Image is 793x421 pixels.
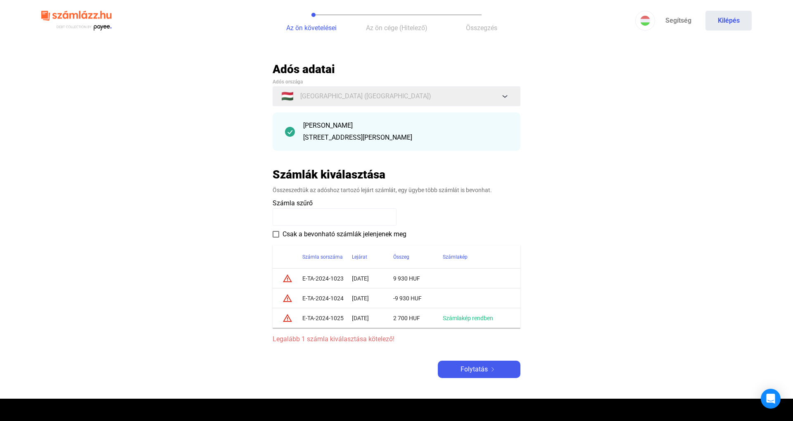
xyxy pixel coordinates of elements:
a: Segítség [655,11,701,31]
span: Összegzés [466,24,497,32]
mat-icon: warning_amber [283,274,292,283]
span: 🇭🇺 [281,91,294,101]
span: Legalább 1 számla kiválasztása kötelező! [273,334,520,344]
a: Számlakép rendben [443,315,493,321]
td: E-TA-2024-1023 [302,269,352,288]
button: 🇭🇺[GEOGRAPHIC_DATA] ([GEOGRAPHIC_DATA]) [273,86,520,106]
button: HU [635,11,655,31]
h2: Adós adatai [273,62,520,76]
td: [DATE] [352,308,393,328]
span: [GEOGRAPHIC_DATA] ([GEOGRAPHIC_DATA]) [300,91,431,101]
span: Az ön követelései [286,24,337,32]
td: [DATE] [352,288,393,308]
div: Lejárat [352,252,393,262]
mat-icon: warning_amber [283,293,292,303]
span: Az ön cége (Hitelező) [366,24,427,32]
td: -9 930 HUF [393,288,443,308]
div: Összeg [393,252,409,262]
img: szamlazzhu-logo [41,7,112,34]
div: Open Intercom Messenger [761,389,781,409]
div: Számla sorszáma [302,252,352,262]
button: Kilépés [705,11,752,31]
span: Adós országa [273,79,303,85]
div: [STREET_ADDRESS][PERSON_NAME] [303,133,508,143]
button: Folytatásarrow-right-white [438,361,520,378]
div: Összeszedtük az adóshoz tartozó lejárt számlát, egy ügybe több számlát is bevonhat. [273,186,520,194]
img: checkmark-darker-green-circle [285,127,295,137]
span: Csak a bevonható számlák jelenjenek meg [283,229,406,239]
span: Folytatás [461,364,488,374]
td: E-TA-2024-1025 [302,308,352,328]
div: Számla sorszáma [302,252,343,262]
mat-icon: warning_amber [283,313,292,323]
h2: Számlák kiválasztása [273,167,385,182]
td: 2 700 HUF [393,308,443,328]
img: HU [640,16,650,26]
div: Számlakép [443,252,468,262]
td: [DATE] [352,269,393,288]
img: arrow-right-white [488,367,498,371]
td: E-TA-2024-1024 [302,288,352,308]
div: Lejárat [352,252,367,262]
span: Számla szűrő [273,199,313,207]
div: Összeg [393,252,443,262]
td: 9 930 HUF [393,269,443,288]
div: [PERSON_NAME] [303,121,508,131]
div: Számlakép [443,252,510,262]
